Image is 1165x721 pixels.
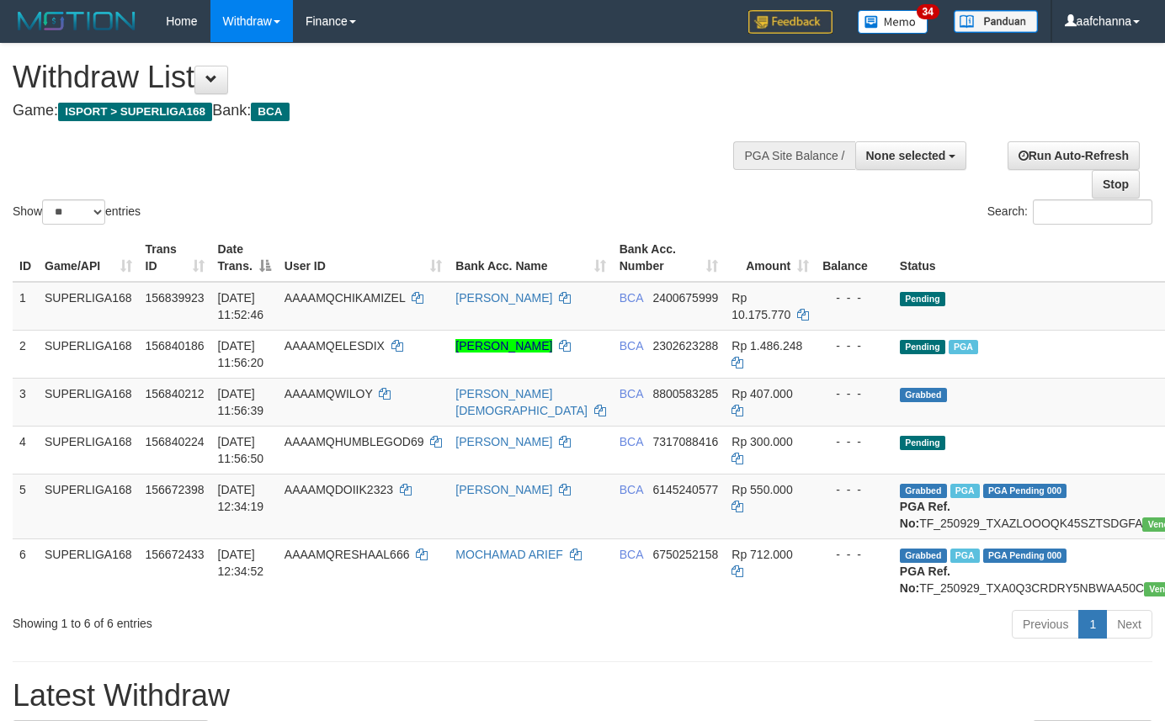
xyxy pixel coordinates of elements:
span: Marked by aafsoycanthlai [950,484,980,498]
a: Previous [1012,610,1079,639]
span: [DATE] 11:56:39 [218,387,264,417]
span: Rp 300.000 [731,435,792,448]
th: Bank Acc. Name: activate to sort column ascending [449,234,612,282]
b: PGA Ref. No: [900,565,950,595]
span: BCA [620,548,643,561]
span: Grabbed [900,549,947,563]
span: AAAAMQDOIIK2323 [285,483,393,496]
span: Rp 550.000 [731,483,792,496]
a: MOCHAMAD ARIEF [455,548,563,561]
h4: Game: Bank: [13,103,760,119]
span: [DATE] 12:34:19 [218,483,264,513]
span: Pending [900,340,945,354]
div: - - - [822,546,886,563]
span: [DATE] 12:34:52 [218,548,264,578]
div: - - - [822,289,886,306]
img: Button%20Memo.svg [858,10,928,34]
img: MOTION_logo.png [13,8,141,34]
span: [DATE] 11:56:20 [218,339,264,369]
span: [DATE] 11:52:46 [218,291,264,321]
b: PGA Ref. No: [900,500,950,530]
span: Pending [900,436,945,450]
span: Rp 1.486.248 [731,339,802,353]
span: BCA [620,435,643,448]
span: BCA [620,291,643,305]
span: None selected [866,149,946,162]
span: BCA [251,103,289,121]
span: Marked by aafsoycanthlai [950,549,980,563]
div: PGA Site Balance / [733,141,854,170]
span: 156672433 [146,548,205,561]
span: Grabbed [900,484,947,498]
span: PGA Pending [983,484,1067,498]
span: AAAAMQRESHAAL666 [285,548,410,561]
span: 34 [917,4,939,19]
td: 3 [13,378,38,426]
div: - - - [822,385,886,402]
span: Pending [900,292,945,306]
h1: Latest Withdraw [13,679,1152,713]
th: ID [13,234,38,282]
label: Show entries [13,199,141,225]
a: 1 [1078,610,1107,639]
a: Run Auto-Refresh [1008,141,1140,170]
td: SUPERLIGA168 [38,282,139,331]
td: 4 [13,426,38,474]
span: BCA [620,339,643,353]
div: Showing 1 to 6 of 6 entries [13,608,473,632]
span: 156839923 [146,291,205,305]
span: Copy 2400675999 to clipboard [652,291,718,305]
td: 5 [13,474,38,538]
span: AAAAMQCHIKAMIZEL [285,291,405,305]
th: Trans ID: activate to sort column ascending [139,234,211,282]
th: Balance [816,234,893,282]
td: SUPERLIGA168 [38,378,139,426]
td: SUPERLIGA168 [38,330,139,378]
input: Search: [1033,199,1152,225]
th: Game/API: activate to sort column ascending [38,234,139,282]
img: Feedback.jpg [748,10,833,34]
span: ISPORT > SUPERLIGA168 [58,103,212,121]
a: [PERSON_NAME] [455,483,552,496]
span: Grabbed [900,388,947,402]
span: BCA [620,387,643,400]
th: Amount: activate to sort column ascending [725,234,816,282]
td: SUPERLIGA168 [38,426,139,474]
div: - - - [822,433,886,450]
span: 156840212 [146,387,205,400]
span: BCA [620,483,643,496]
span: Copy 6750252158 to clipboard [652,548,718,561]
label: Search: [987,199,1152,225]
div: - - - [822,337,886,354]
img: panduan.png [954,10,1038,33]
h1: Withdraw List [13,61,760,94]
span: Copy 8800583285 to clipboard [652,387,718,400]
span: AAAAMQELESDIX [285,339,385,353]
select: Showentries [42,199,105,225]
td: SUPERLIGA168 [38,474,139,538]
span: [DATE] 11:56:50 [218,435,264,465]
td: 2 [13,330,38,378]
span: Rp 712.000 [731,548,792,561]
div: - - - [822,481,886,498]
button: None selected [855,141,967,170]
span: Rp 407.000 [731,387,792,400]
a: [PERSON_NAME] [455,291,552,305]
span: 156840186 [146,339,205,353]
span: AAAAMQWILOY [285,387,373,400]
span: PGA Pending [983,549,1067,563]
span: 156672398 [146,483,205,496]
td: 6 [13,538,38,603]
td: 1 [13,282,38,331]
span: Copy 2302623288 to clipboard [652,339,718,353]
th: Date Trans.: activate to sort column descending [211,234,278,282]
a: [PERSON_NAME][DEMOGRAPHIC_DATA] [455,387,588,417]
a: [PERSON_NAME] [455,339,552,353]
a: Next [1106,610,1152,639]
span: Copy 7317088416 to clipboard [652,435,718,448]
td: SUPERLIGA168 [38,538,139,603]
span: AAAAMQHUMBLEGOD69 [285,435,424,448]
span: Copy 6145240577 to clipboard [652,483,718,496]
th: User ID: activate to sort column ascending [278,234,450,282]
th: Bank Acc. Number: activate to sort column ascending [613,234,726,282]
